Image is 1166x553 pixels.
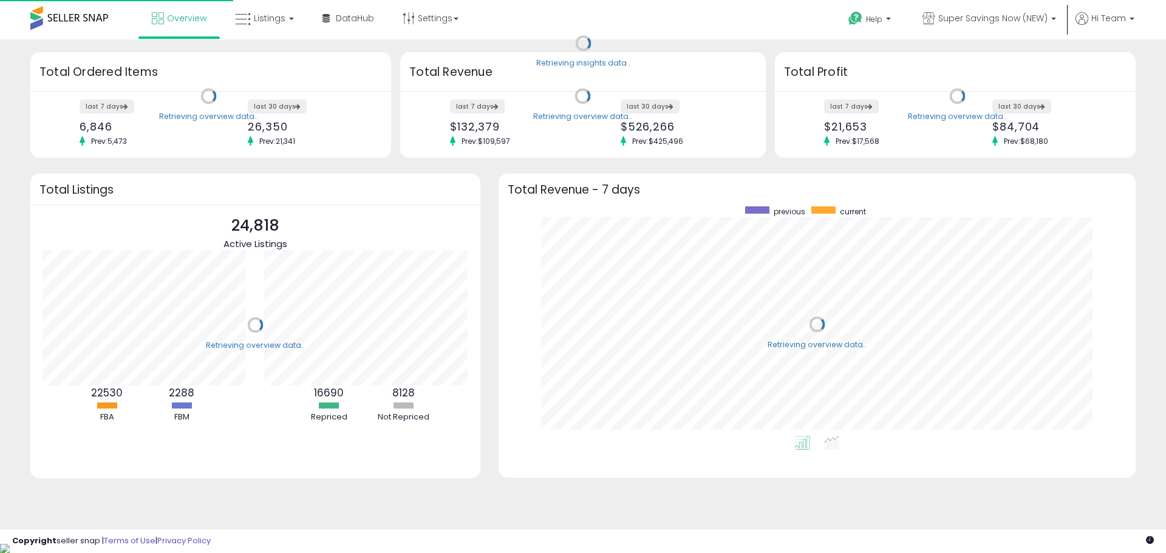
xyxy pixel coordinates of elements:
[938,12,1048,24] span: Super Savings Now (NEW)
[1076,12,1134,39] a: Hi Team
[848,11,863,26] i: Get Help
[167,12,206,24] span: Overview
[336,12,374,24] span: DataHub
[533,111,632,122] div: Retrieving overview data..
[206,340,305,351] div: Retrieving overview data..
[157,535,211,546] a: Privacy Policy
[254,12,285,24] span: Listings
[908,111,1007,122] div: Retrieving overview data..
[159,111,258,122] div: Retrieving overview data..
[768,339,867,350] div: Retrieving overview data..
[1091,12,1126,24] span: Hi Team
[866,14,882,24] span: Help
[12,535,211,547] div: seller snap | |
[104,535,155,546] a: Terms of Use
[12,535,56,546] strong: Copyright
[839,2,903,39] a: Help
